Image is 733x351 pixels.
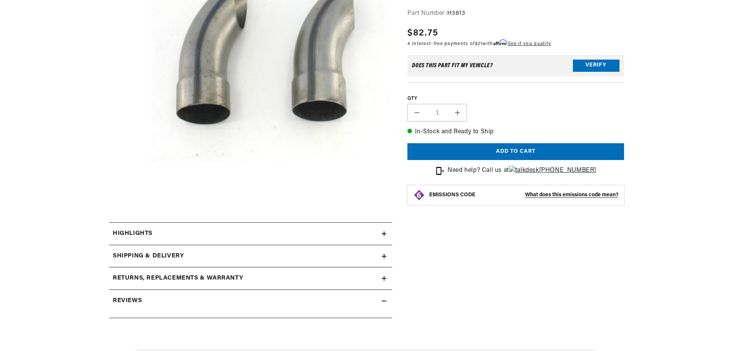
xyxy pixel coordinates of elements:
[509,167,596,173] a: [PHONE_NUMBER]
[447,10,465,16] strong: H3813
[508,42,551,46] a: See if you qualify - Learn more about Affirm Financing (opens in modal)
[407,143,624,160] button: Add to cart
[109,245,392,267] summary: Shipping & Delivery
[429,192,618,199] button: EMISSIONS CODEWhat does this emissions code mean?
[407,95,624,102] label: QTY
[109,267,392,290] summary: Returns, Replacements & Warranty
[448,166,596,176] p: Need help? Call us at
[509,166,539,176] img: talkdesk
[413,189,425,201] img: Emissions code
[493,40,507,45] span: Affirm
[113,296,142,306] h2: Reviews
[113,273,243,283] h2: Returns, Replacements & Warranty
[113,251,184,261] h2: Shipping & Delivery
[109,290,392,312] summary: Reviews
[525,192,618,198] strong: What does this emissions code mean?
[429,192,475,198] strong: EMISSIONS CODE
[412,63,493,69] div: Does This part fit My vehicle?
[109,223,392,245] summary: Highlights
[407,40,551,47] p: 4 interest-free payments of with .
[407,9,624,19] div: Part Number:
[475,42,483,46] span: $21
[573,60,619,72] button: Verify
[407,127,624,137] p: In-Stock and Ready to Ship
[407,26,438,40] span: $82.75
[113,229,152,239] h2: Highlights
